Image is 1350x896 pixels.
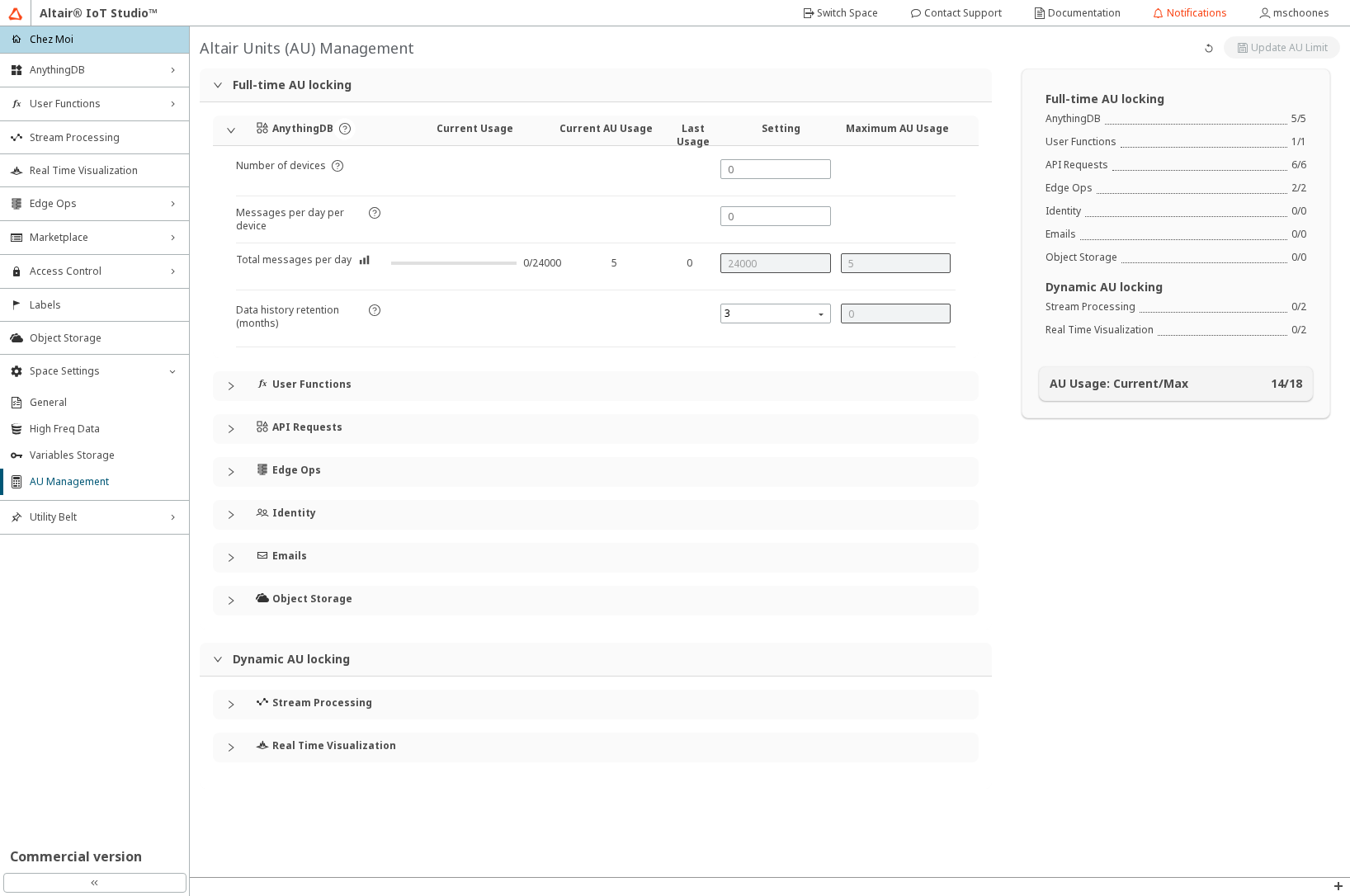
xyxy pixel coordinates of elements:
span: AnythingDB [30,64,159,77]
div: Object Storage [1046,251,1117,264]
h4: Edge Ops [272,464,321,477]
span: Edge Ops [30,197,159,210]
h4: Setting [722,122,838,135]
article: Data history retention (months) [236,304,364,347]
h3: Full-time AU locking [1046,92,1306,106]
h4: Real Time Visualization [272,739,396,752]
span: Real Time Visualization [30,164,179,177]
span: Object Storage [30,332,179,345]
article: Number of devices [236,159,326,196]
div: AnythingDB [1046,112,1101,125]
span: collapsed [226,510,236,520]
span: Stream Processing [30,131,179,144]
div: 1 / 1 [1291,135,1306,149]
div: Object Storage [213,586,979,615]
div: Identity [213,500,979,530]
h3: Dynamic AU locking [1046,281,1306,294]
h4: Identity [272,507,316,520]
span: 3 [725,304,829,323]
div: Real Time Visualization [213,733,979,762]
p: Chez Moi [30,32,73,46]
span: General [30,396,179,409]
div: Identity [1046,205,1081,218]
div: 0 / 0 [1291,205,1306,218]
div: 0/24000 [523,257,561,270]
div: 6 / 6 [1291,158,1306,172]
div: User Functions [1046,135,1116,149]
h4: AnythingDB [272,122,333,135]
div: User Functions [213,371,979,401]
div: 0 [668,257,711,270]
h4: Emails [272,549,307,563]
div: Edge Ops [1046,182,1093,195]
h4: Object Storage [272,592,352,606]
div: API Requests [213,414,979,444]
div: Stream Processing [1046,300,1135,314]
div: Emails [213,543,979,573]
div: Real Time Visualization [1046,323,1154,337]
div: Edge Ops [213,457,979,487]
h4: Last Usage [664,122,723,149]
span: Space Settings [30,365,159,378]
span: Variables Storage [30,449,179,462]
span: collapsed [226,553,236,563]
h4: Stream Processing [272,696,372,710]
h4: 14 / 18 [1271,377,1302,390]
div: Dynamic AU locking [200,643,992,676]
div: 2 / 2 [1291,182,1306,195]
div: 0 / 0 [1291,251,1306,264]
h3: Dynamic AU locking [233,653,979,666]
div: 0 / 2 [1291,300,1306,314]
span: User Functions [30,97,159,111]
h4: Maximum AU Usage [839,122,956,135]
span: collapsed [226,467,236,477]
span: collapsed [226,381,236,391]
span: Access Control [30,265,159,278]
span: expanded [213,80,223,90]
span: High Freq Data [30,422,179,436]
span: collapsed [226,424,236,434]
h4: Current Usage [402,122,548,135]
h4: API Requests [272,421,342,434]
span: expanded [213,654,223,664]
h4: AU Usage: Current/Max [1050,377,1188,390]
div: 0 / 2 [1291,323,1306,337]
div: 5 [578,257,651,270]
span: collapsed [226,596,236,606]
span: collapsed [226,700,236,710]
div: 5 / 5 [1291,112,1306,125]
span: Utility Belt [30,511,159,524]
div: Emails [1046,228,1076,241]
div: AnythingDBCurrent UsageCurrent AU UsageLast UsageSettingMaximum AU Usage [213,116,979,145]
div: 0 / 0 [1291,228,1306,241]
h3: Full-time AU locking [233,78,979,92]
span: AU Management [30,475,179,488]
article: Total messages per day [236,253,352,290]
span: expanded [226,125,236,135]
span: Labels [30,299,179,312]
div: API Requests [1046,158,1108,172]
article: Messages per day per device [236,206,364,243]
span: collapsed [226,743,236,752]
div: Stream Processing [213,690,979,719]
span: Marketplace [30,231,159,244]
div: Full-time AU locking [200,68,992,101]
h4: User Functions [272,378,352,391]
h4: Current AU Usage [547,122,663,135]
